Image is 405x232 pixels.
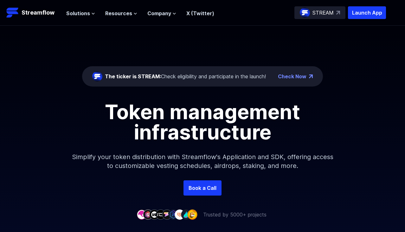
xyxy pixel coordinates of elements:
[137,209,147,219] img: company-1
[143,209,153,219] img: company-2
[6,6,19,19] img: Streamflow Logo
[300,8,310,18] img: streamflow-logo-circle.png
[60,102,345,142] h1: Token management infrastructure
[336,11,340,15] img: top-right-arrow.svg
[294,6,345,19] a: STREAM
[203,211,267,218] p: Trusted by 5000+ projects
[348,6,386,19] button: Launch App
[66,10,95,17] button: Solutions
[6,6,60,19] a: Streamflow
[149,209,159,219] img: company-3
[105,10,137,17] button: Resources
[162,209,172,219] img: company-5
[168,209,178,219] img: company-6
[105,73,161,80] span: The ticker is STREAM:
[175,209,185,219] img: company-7
[187,209,197,219] img: company-9
[22,8,55,17] p: Streamflow
[66,10,90,17] span: Solutions
[312,9,334,16] p: STREAM
[278,73,306,80] a: Check Now
[181,209,191,219] img: company-8
[147,10,176,17] button: Company
[156,209,166,219] img: company-4
[186,10,214,16] a: X (Twitter)
[105,73,266,80] div: Check eligibility and participate in the launch!
[92,71,102,81] img: streamflow-logo-circle.png
[105,10,132,17] span: Resources
[147,10,171,17] span: Company
[309,74,313,78] img: top-right-arrow.png
[183,180,222,196] a: Book a Call
[66,142,339,180] p: Simplify your token distribution with Streamflow's Application and SDK, offering access to custom...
